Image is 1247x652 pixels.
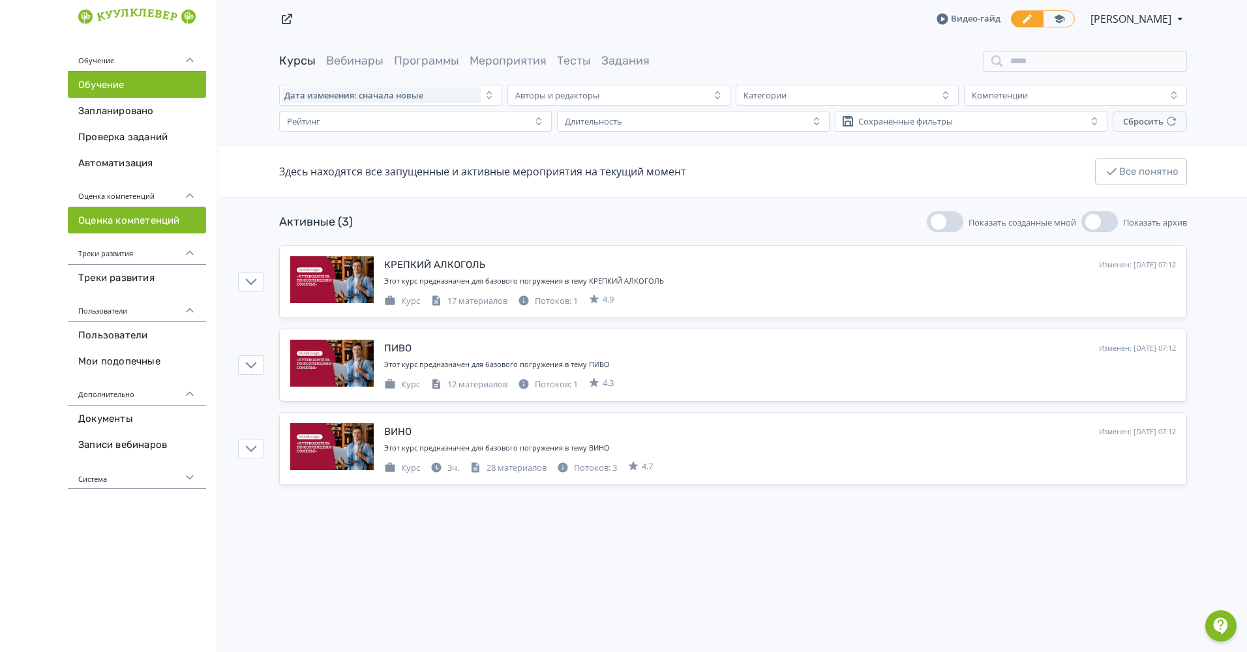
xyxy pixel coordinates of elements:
a: Автоматизация [68,150,206,176]
div: Этот курс предназначен для базового погружения в тему ПИВО [384,359,1176,370]
a: Запланировано [68,98,206,124]
div: Пользователи [68,291,206,322]
span: 4.3 [603,377,614,390]
a: Задания [601,53,650,68]
div: Сохранённые фильтры [858,116,953,126]
a: Курсы [279,53,316,68]
div: Дополнительно [68,374,206,406]
div: Здесь находятся все запущенные и активные мероприятия на текущий момент [279,164,686,179]
div: Обучение [68,40,206,72]
a: Пользователи [68,322,206,348]
div: Потоков: 3 [557,462,617,475]
div: Этот курс предназначен для базового погружения в тему ВИНО [384,443,1176,454]
div: КРЕПКИЙ АЛКОГОЛЬ [384,258,485,273]
div: Категории [744,90,787,100]
span: Показать архив [1123,216,1187,228]
button: Сбросить [1113,111,1187,132]
div: Длительность [565,116,622,126]
button: Категории [736,85,959,106]
img: https://files.teachbase.ru/system/account/58590/logo/medium-1d0636186faa8b0849fc53f917652b4f.png [78,8,196,25]
div: Рейтинг [287,116,320,126]
a: Записи вебинаров [68,432,206,458]
span: 4.7 [642,460,653,473]
div: 12 материалов [430,378,507,391]
div: Курс [384,462,420,475]
button: Рейтинг [279,111,552,132]
div: Активные (3) [279,213,353,231]
div: 17 материалов [430,295,507,308]
button: Дата изменения: сначала новые [279,85,502,106]
div: ПИВО [384,341,412,356]
span: Показать созданные мной [969,216,1076,228]
a: Программы [394,53,459,68]
div: Этот курс предназначен для базового погружения в тему КРЕПКИЙ АЛКОГОЛЬ [384,276,1176,287]
a: Проверка заданий [68,124,206,150]
div: Курс [384,295,420,308]
div: Изменен: [DATE] 07:12 [1099,343,1176,354]
a: Треки развития [68,265,206,291]
span: Наталия Уймёнова [1090,11,1173,27]
div: Оценка компетенций [68,176,206,207]
button: Все понятно [1095,158,1187,185]
div: ВИНО [384,424,412,439]
a: Переключиться в режим ученика [1043,10,1075,27]
div: Изменен: [DATE] 07:12 [1099,426,1176,437]
div: Авторы и редакторы [515,90,599,100]
div: Изменен: [DATE] 07:12 [1099,259,1176,271]
a: Мероприятия [470,53,547,68]
div: Система [68,458,206,489]
a: Документы [68,406,206,432]
div: Потоков: 1 [518,295,578,308]
a: Мои подопечные [68,348,206,374]
a: Вебинары [326,53,383,68]
div: Курс [384,378,420,391]
button: Длительность [557,111,830,132]
button: Авторы и редакторы [507,85,730,106]
a: Тесты [557,53,591,68]
a: Видео-гайд [937,12,1000,25]
a: Оценка компетенций [68,207,206,233]
span: Дата изменения: сначала новые [284,90,423,100]
button: Сохранённые фильтры [835,111,1107,132]
div: Треки развития [68,233,206,265]
button: Компетенции [964,85,1187,106]
div: 28 материалов [470,462,547,475]
div: Потоков: 1 [518,378,578,391]
span: 3ч. [447,462,459,473]
a: Обучение [68,72,206,98]
div: Компетенции [972,90,1028,100]
span: 4.9 [603,293,614,306]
